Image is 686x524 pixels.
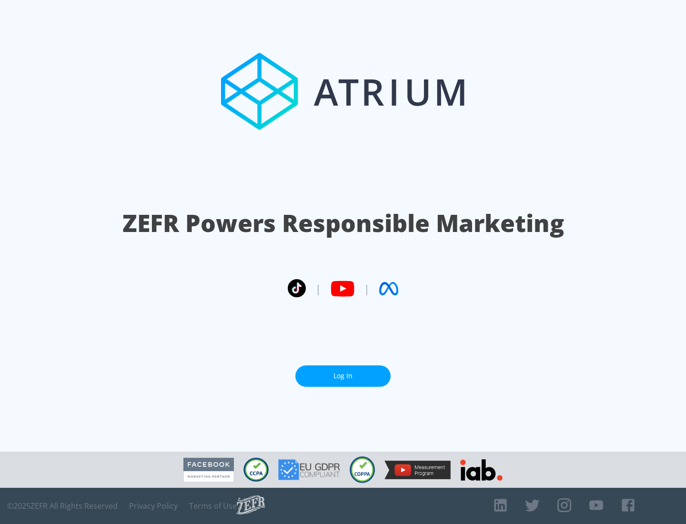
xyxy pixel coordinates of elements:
a: Terms of Use [189,501,237,511]
a: Log In [295,365,391,387]
a: Privacy Policy [129,501,178,511]
img: Facebook Marketing Partner [183,458,234,482]
span: | [315,282,321,296]
img: YouTube Measurement Program [384,461,451,479]
img: IAB [460,459,503,481]
span: | [364,282,370,296]
img: CCPA Compliant [243,458,269,482]
img: GDPR Compliant [278,459,340,480]
span: © 2025 ZEFR All Rights Reserved [7,501,118,511]
img: COPPA Compliant [350,456,375,483]
h1: ZEFR Powers Responsible Marketing [122,207,564,240]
